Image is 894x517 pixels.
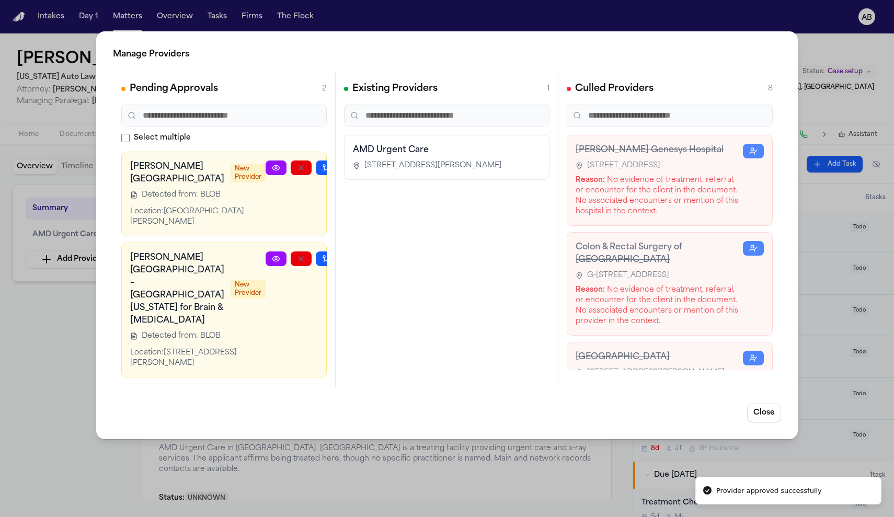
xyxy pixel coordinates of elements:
[575,82,654,96] h2: Culled Providers
[587,270,669,281] span: G-[STREET_ADDRESS]
[322,84,327,94] span: 2
[316,160,337,175] button: Merge
[130,251,224,327] h3: [PERSON_NAME][GEOGRAPHIC_DATA] – [GEOGRAPHIC_DATA][US_STATE] for Brain & [MEDICAL_DATA]
[576,286,605,294] strong: Reason:
[587,367,725,378] span: [STREET_ADDRESS][PERSON_NAME]
[576,176,605,184] strong: Reason:
[576,285,743,327] div: No evidence of treatment, referral, or encounter for the client in the document. No associated en...
[353,144,541,156] h3: AMD Urgent Care
[130,348,266,369] div: Location: [STREET_ADDRESS][PERSON_NAME]
[113,48,781,61] h2: Manage Providers
[576,241,743,266] h3: Colon & Rectal Surgery of [GEOGRAPHIC_DATA]
[547,84,549,94] span: 1
[266,251,286,266] a: View Provider
[352,82,438,96] h2: Existing Providers
[743,144,764,158] button: Restore Provider
[266,160,286,175] a: View Provider
[231,280,266,298] span: New Provider
[743,351,764,365] button: Restore Provider
[134,133,191,143] span: Select multiple
[231,164,266,182] span: New Provider
[291,251,312,266] button: Reject
[576,351,743,363] h3: [GEOGRAPHIC_DATA]
[130,160,224,186] h3: [PERSON_NAME][GEOGRAPHIC_DATA]
[587,160,660,171] span: [STREET_ADDRESS]
[130,82,218,96] h2: Pending Approvals
[576,144,743,156] h3: [PERSON_NAME] Genesys Hospital
[316,251,337,266] button: Merge
[121,134,130,142] input: Select multiple
[743,241,764,256] button: Restore Provider
[747,404,781,422] button: Close
[291,160,312,175] button: Reject
[768,84,773,94] span: 8
[142,190,221,200] span: Detected from: BLOB
[142,331,221,341] span: Detected from: BLOB
[130,206,266,227] div: Location: [GEOGRAPHIC_DATA][PERSON_NAME]
[576,175,743,217] div: No evidence of treatment, referral, or encounter for the client in the document. No associated en...
[364,160,502,171] span: [STREET_ADDRESS][PERSON_NAME]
